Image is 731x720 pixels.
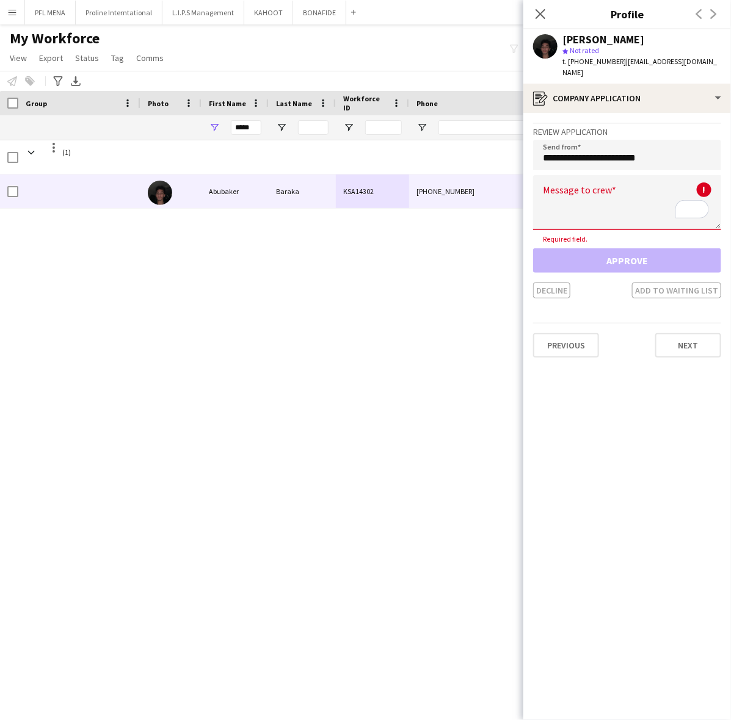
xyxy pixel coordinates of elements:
input: Phone Filter Input [438,120,558,135]
div: Company application [523,84,731,113]
div: Abubaker [202,175,269,208]
button: L.I.P.S Management [162,1,244,24]
button: KAHOOT [244,1,293,24]
span: Photo [148,99,169,108]
div: Baraka [269,175,336,208]
a: Status [70,50,104,66]
input: Last Name Filter Input [298,120,329,135]
textarea: To enrich screen reader interactions, please activate Accessibility in Grammarly extension settings [533,175,721,230]
span: Phone [416,99,438,108]
div: [PERSON_NAME] [562,34,644,45]
span: Status [75,52,99,63]
input: First Name Filter Input [231,120,261,135]
app-action-btn: Export XLSX [68,74,83,88]
input: Workforce ID Filter Input [365,120,402,135]
button: Open Filter Menu [209,122,220,133]
a: Export [34,50,68,66]
a: Comms [131,50,169,66]
h3: Profile [523,6,731,22]
button: Proline Interntational [76,1,162,24]
div: KSA14302 [336,175,409,208]
button: BONAFIDE [293,1,346,24]
app-action-btn: Advanced filters [51,74,65,88]
button: Previous [533,333,599,358]
span: Tag [111,52,124,63]
span: Group [26,99,47,108]
span: Export [39,52,63,63]
h3: Review Application [533,126,721,137]
span: Last Name [276,99,312,108]
a: Tag [106,50,129,66]
div: [PHONE_NUMBER] [409,175,566,208]
span: First Name [209,99,246,108]
span: Comms [136,52,164,63]
button: Next [655,333,721,358]
span: Workforce ID [343,94,387,112]
img: Abubaker Baraka [148,181,172,205]
span: My Workforce [10,29,100,48]
span: | [EMAIL_ADDRESS][DOMAIN_NAME] [562,57,717,77]
button: PFL MENA [25,1,76,24]
button: Open Filter Menu [416,122,427,133]
span: t. [PHONE_NUMBER] [562,57,626,66]
button: Open Filter Menu [276,122,287,133]
a: View [5,50,32,66]
span: View [10,52,27,63]
span: Not rated [570,46,599,55]
button: Open Filter Menu [343,122,354,133]
span: Required field. [533,234,597,243]
span: (1) [62,140,71,164]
